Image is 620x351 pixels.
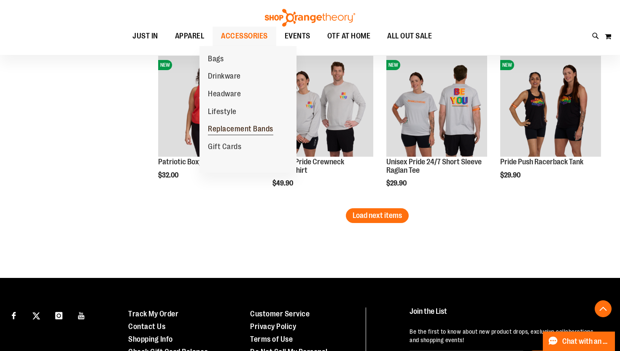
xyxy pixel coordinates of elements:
[221,27,268,46] span: ACCESSORIES
[500,56,601,157] img: Pride Push Racerback Tank
[6,307,21,322] a: Visit our Facebook page
[208,72,241,82] span: Drinkware
[128,322,165,331] a: Contact Us
[268,52,377,209] div: product
[175,27,205,46] span: APPAREL
[132,27,158,46] span: JUST IN
[51,307,66,322] a: Visit our Instagram page
[208,107,237,118] span: Lifestyle
[543,332,615,351] button: Chat with an Expert
[410,327,604,344] p: Be the first to know about new product drops, exclusive collaborations, and shopping events!
[158,56,259,158] a: Patriotic Boxy Crop TankNEW
[386,180,408,187] span: $29.90
[32,312,40,320] img: Twitter
[387,27,432,46] span: ALL OUT SALE
[410,307,604,323] h4: Join the List
[272,180,294,187] span: $49.90
[208,142,241,153] span: Gift Cards
[500,171,522,179] span: $29.90
[327,27,371,46] span: OTF AT HOME
[382,52,491,209] div: product
[158,60,172,70] span: NEW
[128,335,173,343] a: Shopping Info
[346,208,409,223] button: Load next items
[562,337,610,346] span: Chat with an Expert
[500,56,601,158] a: Pride Push Racerback TankNEW
[272,56,373,158] a: Unisex Pride Crewneck SweatshirtNEW
[496,52,605,201] div: product
[285,27,310,46] span: EVENTS
[158,171,180,179] span: $32.00
[250,335,293,343] a: Terms of Use
[386,56,487,157] img: Unisex Pride 24/7 Short Sleeve Raglan Tee
[250,322,296,331] a: Privacy Policy
[386,56,487,158] a: Unisex Pride 24/7 Short Sleeve Raglan TeeNEW
[353,211,402,220] span: Load next items
[386,158,482,174] a: Unisex Pride 24/7 Short Sleeve Raglan Tee
[595,300,612,317] button: Back To Top
[29,307,44,322] a: Visit our X page
[500,158,583,166] a: Pride Push Racerback Tank
[158,56,259,157] img: Patriotic Boxy Crop Tank
[250,310,310,318] a: Customer Service
[500,60,514,70] span: NEW
[264,9,356,27] img: Shop Orangetheory
[208,125,273,135] span: Replacement Bands
[208,54,224,65] span: Bags
[386,60,400,70] span: NEW
[158,158,235,166] a: Patriotic Boxy Crop Tank
[272,158,344,174] a: Unisex Pride Crewneck Sweatshirt
[128,310,178,318] a: Track My Order
[272,56,373,157] img: Unisex Pride Crewneck Sweatshirt
[154,52,263,201] div: product
[208,90,241,100] span: Headware
[74,307,89,322] a: Visit our Youtube page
